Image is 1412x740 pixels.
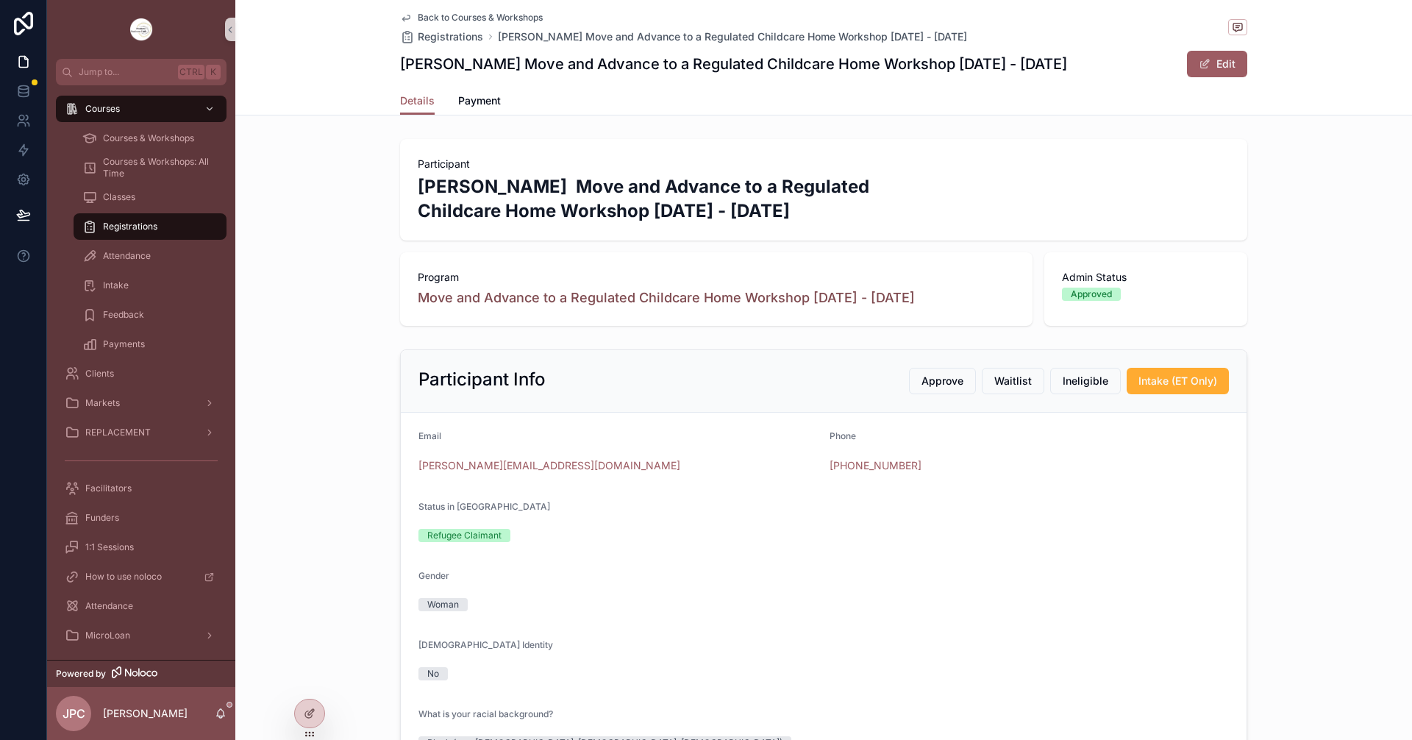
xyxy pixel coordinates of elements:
[103,309,144,321] span: Feedback
[909,368,976,394] button: Approve
[1050,368,1121,394] button: Ineligible
[418,29,483,44] span: Registrations
[103,250,151,262] span: Attendance
[74,184,227,210] a: Classes
[418,174,1230,223] h2: [PERSON_NAME] Move and Advance to a Regulated Childcare Home Workshop [DATE] - [DATE]
[418,570,449,581] span: Gender
[418,157,1230,171] span: Participant
[56,593,227,619] a: Attendance
[103,280,129,291] span: Intake
[994,374,1032,388] span: Waitlist
[56,59,227,85] button: Jump to...CtrlK
[103,156,212,179] span: Courses & Workshops: All Time
[427,529,502,542] div: Refugee Claimant
[74,272,227,299] a: Intake
[85,600,133,612] span: Attendance
[79,66,172,78] span: Jump to...
[56,419,227,446] a: REPLACEMENT
[85,483,132,494] span: Facilitators
[400,88,435,115] a: Details
[56,360,227,387] a: Clients
[63,705,85,722] span: JPC
[418,368,546,391] h2: Participant Info
[418,12,543,24] span: Back to Courses & Workshops
[830,458,921,473] a: [PHONE_NUMBER]
[85,427,151,438] span: REPLACEMENT
[1062,270,1230,285] span: Admin Status
[498,29,967,44] a: [PERSON_NAME] Move and Advance to a Regulated Childcare Home Workshop [DATE] - [DATE]
[1127,368,1229,394] button: Intake (ET Only)
[103,191,135,203] span: Classes
[921,374,963,388] span: Approve
[85,541,134,553] span: 1:1 Sessions
[47,85,235,660] div: scrollable content
[85,103,120,115] span: Courses
[56,96,227,122] a: Courses
[427,598,459,611] div: Woman
[74,331,227,357] a: Payments
[1071,288,1112,301] div: Approved
[85,571,162,583] span: How to use noloco
[418,501,550,512] span: Status in [GEOGRAPHIC_DATA]
[85,512,119,524] span: Funders
[830,430,856,441] span: Phone
[400,54,1067,74] h1: [PERSON_NAME] Move and Advance to a Regulated Childcare Home Workshop [DATE] - [DATE]
[982,368,1044,394] button: Waitlist
[56,534,227,561] a: 1:1 Sessions
[56,505,227,531] a: Funders
[56,563,227,590] a: How to use noloco
[56,475,227,502] a: Facilitators
[103,221,157,232] span: Registrations
[1138,374,1217,388] span: Intake (ET Only)
[418,639,553,650] span: [DEMOGRAPHIC_DATA] Identity
[47,660,235,687] a: Powered by
[418,270,1015,285] span: Program
[1187,51,1247,77] button: Edit
[400,12,543,24] a: Back to Courses & Workshops
[418,288,915,308] a: Move and Advance to a Regulated Childcare Home Workshop [DATE] - [DATE]
[56,622,227,649] a: MicroLoan
[207,66,219,78] span: K
[418,708,553,719] span: What is your racial background?
[178,65,204,79] span: Ctrl
[74,243,227,269] a: Attendance
[418,458,680,473] a: [PERSON_NAME][EMAIL_ADDRESS][DOMAIN_NAME]
[74,213,227,240] a: Registrations
[1063,374,1108,388] span: Ineligible
[458,93,501,108] span: Payment
[85,397,120,409] span: Markets
[74,302,227,328] a: Feedback
[74,125,227,152] a: Courses & Workshops
[418,430,441,441] span: Email
[129,18,153,41] img: App logo
[400,93,435,108] span: Details
[103,338,145,350] span: Payments
[74,154,227,181] a: Courses & Workshops: All Time
[103,706,188,721] p: [PERSON_NAME]
[427,667,439,680] div: No
[56,668,106,680] span: Powered by
[458,88,501,117] a: Payment
[400,29,483,44] a: Registrations
[56,390,227,416] a: Markets
[85,630,130,641] span: MicroLoan
[85,368,114,380] span: Clients
[103,132,194,144] span: Courses & Workshops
